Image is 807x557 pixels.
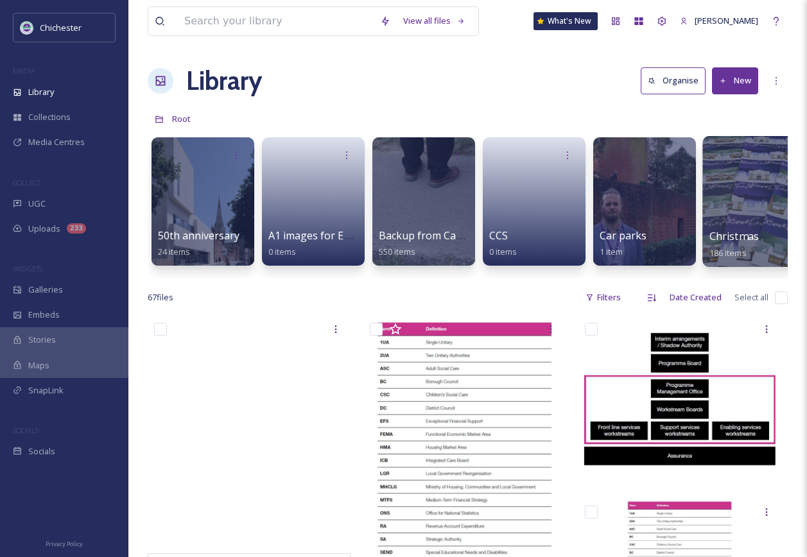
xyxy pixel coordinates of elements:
span: Backup from Camera [379,228,481,243]
span: 186 items [709,246,747,258]
span: Chichester [40,22,82,33]
a: Organise [641,67,712,94]
div: Date Created [663,285,728,310]
div: Filters [579,285,627,310]
span: 24 items [158,246,190,257]
span: MEDIA [13,66,35,76]
span: Car parks [600,228,646,243]
span: 50th anniversary [158,228,239,243]
a: Backup from Camera550 items [379,230,481,257]
span: 550 items [379,246,415,257]
span: Root [172,113,191,124]
a: A1 images for EPH walls0 items [268,230,384,257]
button: New [712,67,758,94]
span: Maps [28,359,49,372]
span: Privacy Policy [46,540,83,548]
span: SOCIALS [13,425,39,435]
span: Collections [28,111,71,123]
span: CCS [489,228,508,243]
a: View all files [397,8,472,33]
a: What's New [534,12,598,30]
span: [PERSON_NAME] [695,15,758,26]
a: Privacy Policy [46,535,83,551]
span: Socials [28,445,55,458]
a: Car parks1 item [600,230,646,257]
a: CCS0 items [489,230,517,257]
a: [PERSON_NAME] [673,8,765,33]
span: WIDGETS [13,264,42,273]
img: Logo_of_Chichester_District_Council.png [21,21,33,34]
span: 0 items [268,246,296,257]
span: 1 item [600,246,623,257]
span: Library [28,86,54,98]
span: 67 file s [148,291,173,304]
span: Uploads [28,223,60,235]
span: Stories [28,334,56,346]
div: 233 [67,223,86,234]
a: Library [186,62,262,100]
span: UGC [28,198,46,210]
img: Implementation, section 6.2.jpg [578,316,781,486]
a: 50th anniversary24 items [158,230,239,257]
span: A1 images for EPH walls [268,228,384,243]
span: Select all [734,291,768,304]
span: Galleries [28,284,63,296]
input: Search your library [178,7,374,35]
button: Organise [641,67,706,94]
span: 0 items [489,246,517,257]
a: Christmas186 items [709,230,759,259]
span: COLLECT [13,178,40,187]
span: SnapLink [28,384,64,397]
span: Christmas [709,229,759,243]
a: Root [172,111,191,126]
span: Media Centres [28,136,85,148]
span: Embeds [28,309,60,321]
